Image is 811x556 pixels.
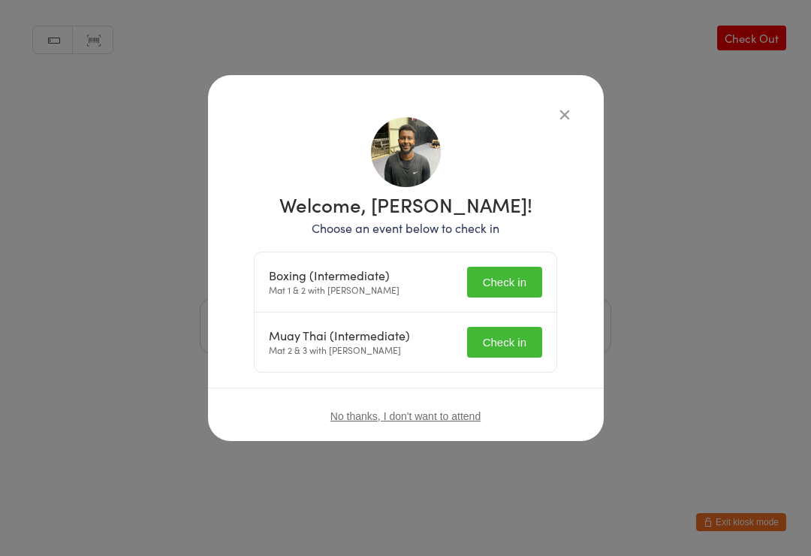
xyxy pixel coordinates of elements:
[269,268,399,297] div: Mat 1 & 2 with [PERSON_NAME]
[269,268,399,283] div: Boxing (Intermediate)
[254,195,557,214] h1: Welcome, [PERSON_NAME]!
[269,328,410,343] div: Muay Thai (Intermediate)
[371,117,441,187] img: image1721814373.png
[254,219,557,237] p: Choose an event below to check in
[269,328,410,357] div: Mat 2 & 3 with [PERSON_NAME]
[330,410,481,422] button: No thanks, I don't want to attend
[467,327,542,358] button: Check in
[467,267,542,298] button: Check in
